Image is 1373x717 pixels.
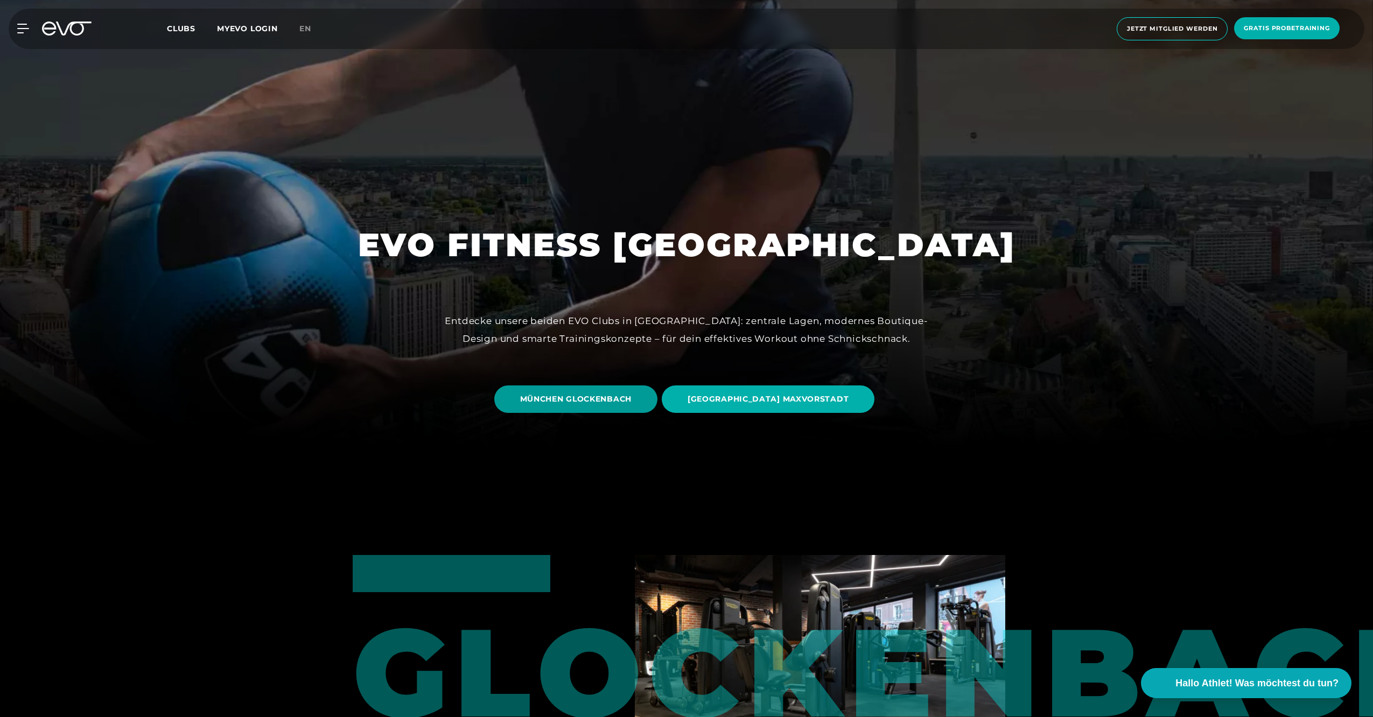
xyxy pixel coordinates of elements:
[494,377,662,421] a: MÜNCHEN GLOCKENBACH
[167,23,217,33] a: Clubs
[1244,24,1330,33] span: Gratis Probetraining
[299,23,324,35] a: en
[358,224,1015,266] h1: EVO FITNESS [GEOGRAPHIC_DATA]
[662,377,879,421] a: [GEOGRAPHIC_DATA] MAXVORSTADT
[520,393,632,405] span: MÜNCHEN GLOCKENBACH
[1141,668,1351,698] button: Hallo Athlet! Was möchtest du tun?
[299,24,311,33] span: en
[1231,17,1343,40] a: Gratis Probetraining
[1127,24,1217,33] span: Jetzt Mitglied werden
[688,393,849,405] span: [GEOGRAPHIC_DATA] MAXVORSTADT
[167,24,195,33] span: Clubs
[1175,676,1339,691] span: Hallo Athlet! Was möchtest du tun?
[444,312,929,347] div: Entdecke unsere beiden EVO Clubs in [GEOGRAPHIC_DATA]: zentrale Lagen, modernes Boutique-Design u...
[1113,17,1231,40] a: Jetzt Mitglied werden
[217,24,278,33] a: MYEVO LOGIN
